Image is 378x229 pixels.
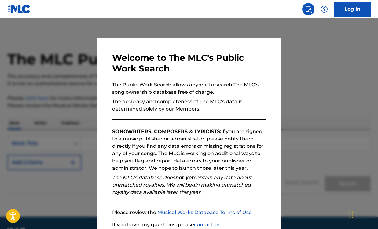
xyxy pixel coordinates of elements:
[112,209,266,216] p: Please review the
[194,222,220,227] a: contact us
[112,221,266,228] p: If you have any questions, please .
[112,98,266,113] p: The accuracy and completeness of The MLC’s data is determined solely by our Members.
[318,3,330,15] div: Help
[175,175,193,180] strong: not yet
[7,5,31,13] img: MLC Logo
[112,128,266,172] p: If you are signed to a music publisher or administrator, please notify them directly if you find ...
[349,206,353,224] div: Drag
[112,81,266,96] p: The Public Work Search allows anyone to search The MLC’s song ownership database free of charge.
[305,5,312,13] img: search
[112,175,252,195] em: The MLC’s database does contain any data about unmatched royalties. We will begin making unmatche...
[347,200,378,229] iframe: Chat Widget
[112,53,266,74] h3: Welcome to The MLC's Public Work Search
[302,3,314,15] a: Public Search
[334,2,371,17] a: Log In
[157,209,252,215] a: Musical Works Database Terms of Use
[321,5,328,13] img: help
[112,129,221,134] strong: SONGWRITERS, COMPOSERS & LYRICISTS:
